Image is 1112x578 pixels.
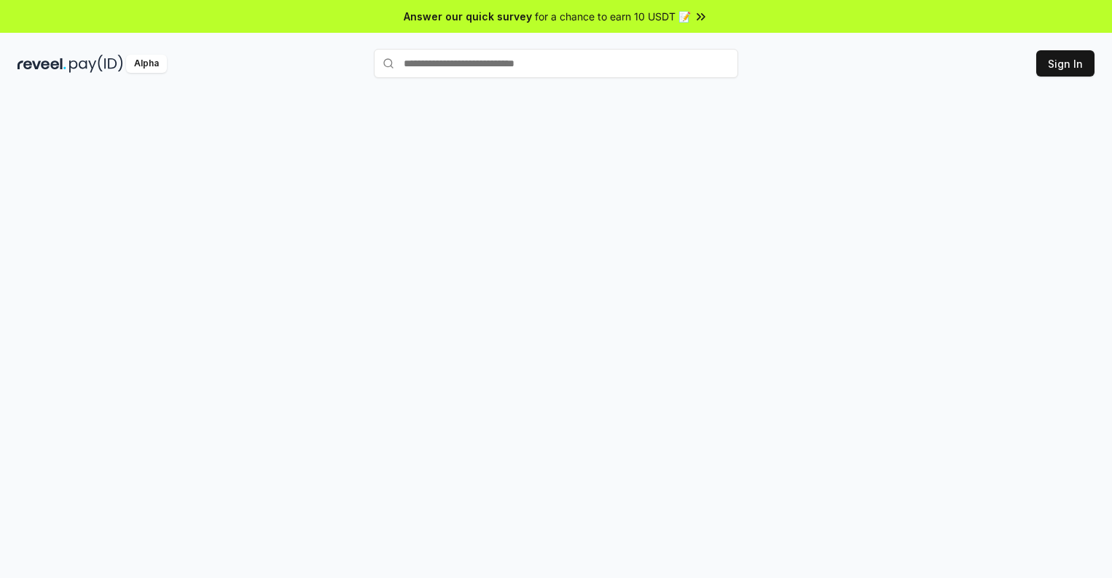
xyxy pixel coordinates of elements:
[1036,50,1095,77] button: Sign In
[69,55,123,73] img: pay_id
[17,55,66,73] img: reveel_dark
[126,55,167,73] div: Alpha
[404,9,532,24] span: Answer our quick survey
[535,9,691,24] span: for a chance to earn 10 USDT 📝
